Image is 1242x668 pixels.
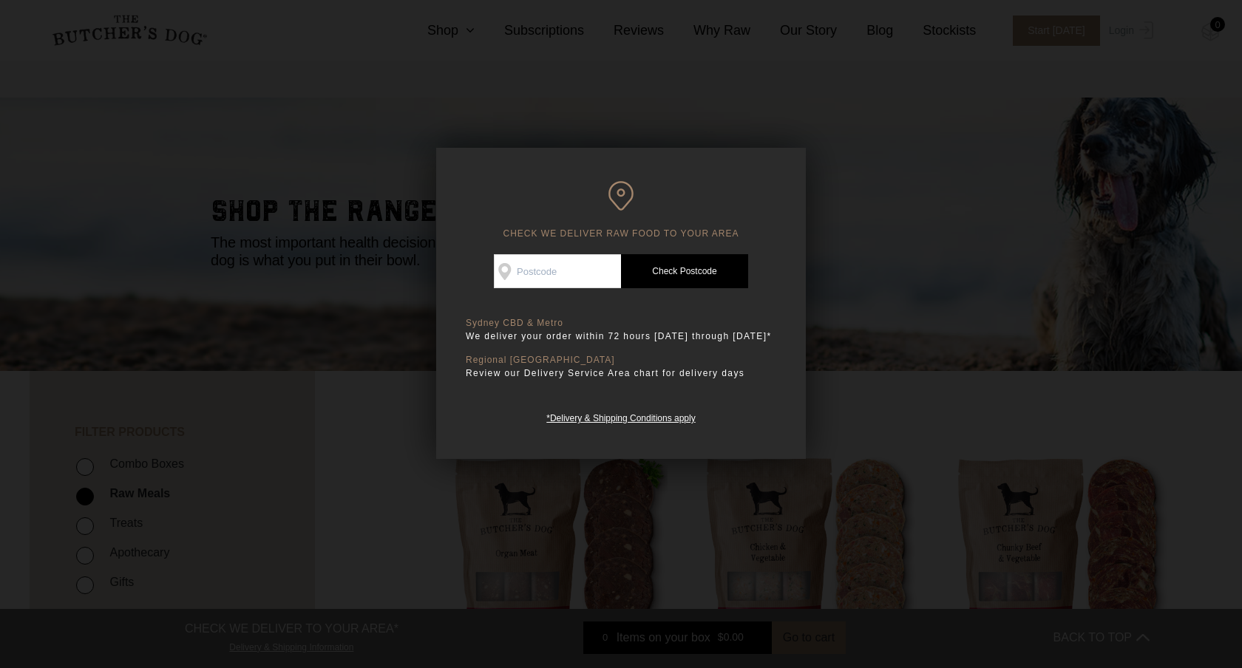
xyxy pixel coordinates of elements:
[466,329,776,344] p: We deliver your order within 72 hours [DATE] through [DATE]*
[466,355,776,366] p: Regional [GEOGRAPHIC_DATA]
[466,181,776,239] h6: CHECK WE DELIVER RAW FOOD TO YOUR AREA
[494,254,621,288] input: Postcode
[546,409,695,423] a: *Delivery & Shipping Conditions apply
[621,254,748,288] a: Check Postcode
[466,318,776,329] p: Sydney CBD & Metro
[466,366,776,381] p: Review our Delivery Service Area chart for delivery days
